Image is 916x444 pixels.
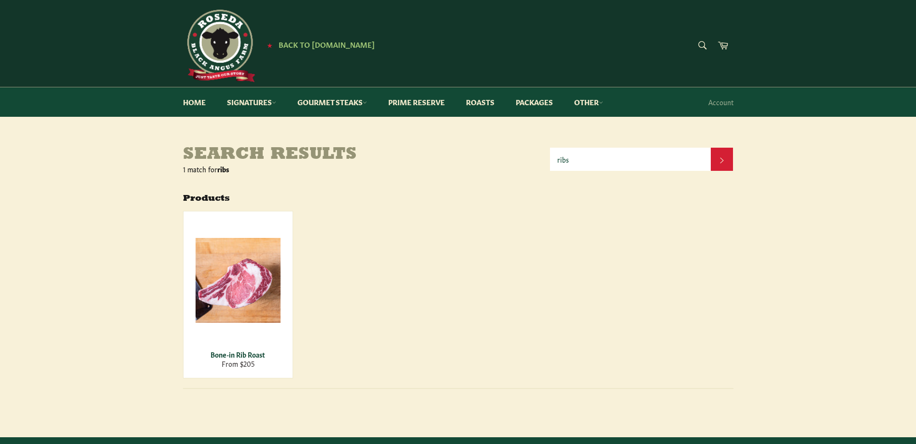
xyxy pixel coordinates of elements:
[217,87,286,117] a: Signatures
[506,87,563,117] a: Packages
[564,87,613,117] a: Other
[262,41,375,49] a: ★ Back to [DOMAIN_NAME]
[279,39,375,49] span: Back to [DOMAIN_NAME]
[379,87,454,117] a: Prime Reserve
[189,359,286,368] div: From $205
[456,87,504,117] a: Roasts
[196,238,281,323] img: Bone-in Rib Roast
[183,211,293,378] a: Bone-in Rib Roast Bone-in Rib Roast From $205
[189,350,286,359] div: Bone-in Rib Roast
[267,41,272,49] span: ★
[183,10,255,82] img: Roseda Beef
[217,164,229,174] strong: ribs
[183,193,733,205] h2: Products
[288,87,377,117] a: Gourmet Steaks
[183,165,550,174] p: 1 match for
[173,87,215,117] a: Home
[183,145,550,165] h1: Search results
[704,88,738,116] a: Account
[550,148,711,171] input: Search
